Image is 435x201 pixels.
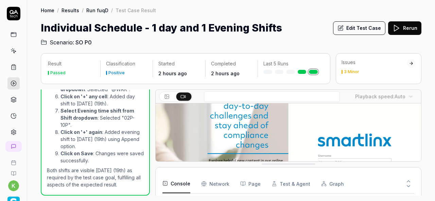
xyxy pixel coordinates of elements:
button: Graph [321,174,344,193]
li: : Added day shift to [DATE] (19th). [60,93,144,107]
a: Scenario:SO P0 [41,38,92,46]
a: Run fuqD [86,7,108,14]
div: Passed [50,71,66,75]
span: SO P0 [75,38,92,46]
button: Test & Agent [272,174,310,193]
button: Edit Test Case [333,21,385,35]
p: Classification [106,60,147,67]
div: 3 Minor [344,70,359,74]
a: New conversation [5,141,22,152]
a: Home [41,7,54,14]
button: Rerun [388,21,421,35]
button: Network [201,174,229,193]
div: Issues [342,59,407,66]
strong: Select Evening time shift from Shift dropdown [60,108,134,121]
div: Playback speed: [355,93,405,100]
h1: Individual Schedule - 1 day and 1 Evening Shifts [41,20,282,36]
button: Console [162,174,190,193]
div: Positive [108,71,125,75]
div: / [82,7,84,14]
strong: Click on '+' again [60,129,102,135]
p: Completed [211,60,252,67]
li: : Changes were saved successfully. [60,150,144,164]
li: : Added evening shift to [DATE] (19th) using Append option. [60,128,144,150]
strong: Click on '+' any cell [60,94,107,99]
p: Both shifts are visible [DATE] (19th) as required by the test case goal, fulfilling all aspects o... [47,167,144,188]
a: Documentation [3,165,24,176]
p: Last 5 Runs [263,60,318,67]
button: k [8,180,19,191]
time: 2 hours ago [211,71,240,76]
a: Book a call with us [3,155,24,165]
div: / [111,7,113,14]
a: Results [62,7,79,14]
p: Started [158,60,199,67]
div: Test Case Result [116,7,156,14]
button: Page [240,174,261,193]
p: Result [48,60,95,67]
span: Scenario: [48,38,74,46]
div: / [57,7,59,14]
li: : Selected "02P-10P". [60,107,144,128]
strong: Click on Save [60,150,93,156]
time: 2 hours ago [158,71,187,76]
